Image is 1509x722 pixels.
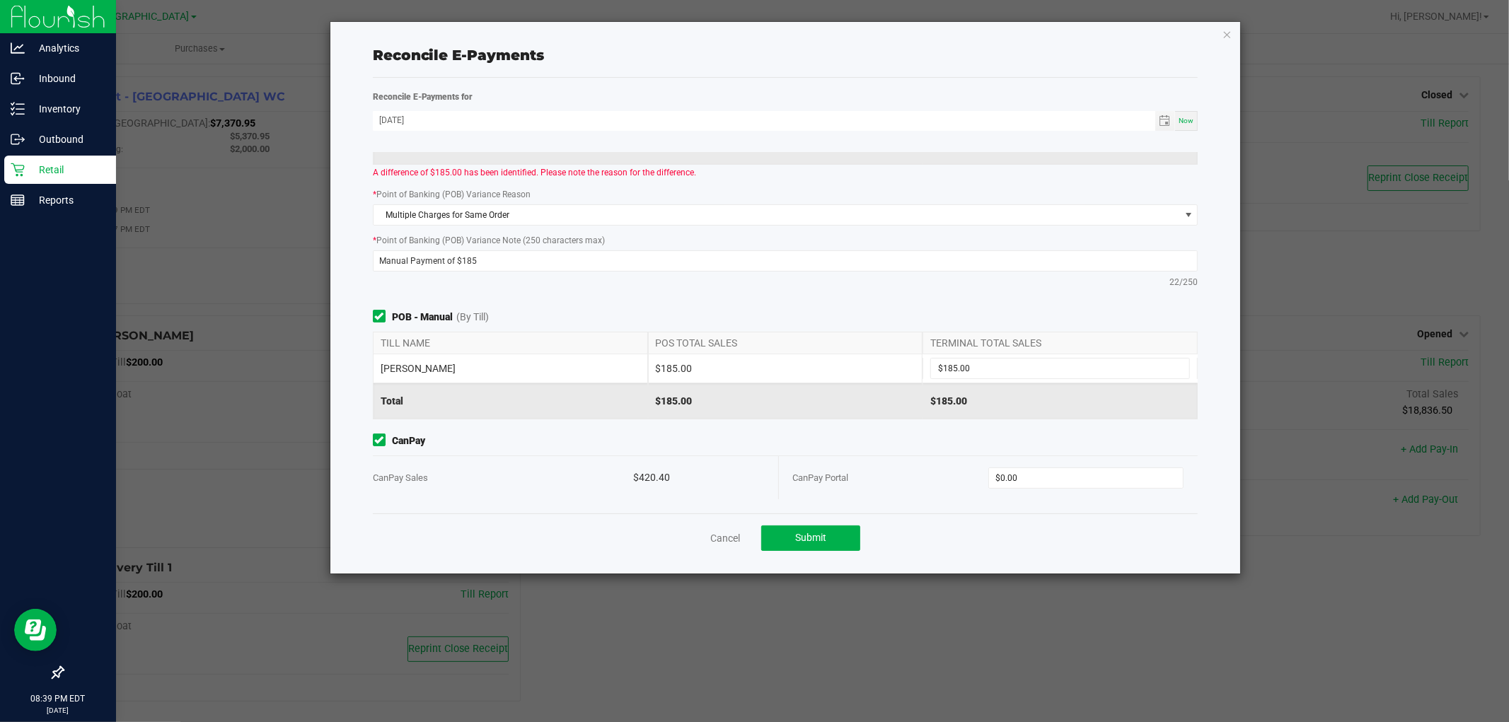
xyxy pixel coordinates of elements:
[1179,117,1193,124] span: Now
[456,310,489,325] span: (By Till)
[373,332,648,354] div: TILL NAME
[373,234,605,247] label: Point of Banking (POB) Variance Note (250 characters max)
[374,205,1180,225] span: Multiple Charges for Same Order
[6,705,110,716] p: [DATE]
[392,310,453,325] strong: POB - Manual
[373,45,1198,66] div: Reconcile E-Payments
[710,531,740,545] a: Cancel
[373,310,392,325] form-toggle: Include in reconciliation
[11,163,25,177] inline-svg: Retail
[373,168,696,177] span: A difference of $185.00 has been identified. Please note the reason for the difference.
[1155,111,1176,131] span: Toggle calendar
[11,132,25,146] inline-svg: Outbound
[14,609,57,651] iframe: Resource center
[373,472,428,483] span: CanPay Sales
[6,692,110,705] p: 08:39 PM EDT
[25,40,110,57] p: Analytics
[923,332,1198,354] div: TERMINAL TOTAL SALES
[648,383,923,419] div: $185.00
[795,532,826,543] span: Submit
[761,525,860,551] button: Submit
[11,71,25,86] inline-svg: Inbound
[373,111,1155,129] input: Date
[793,472,849,483] span: CanPay Portal
[25,131,110,148] p: Outbound
[11,193,25,207] inline-svg: Reports
[25,70,110,87] p: Inbound
[648,332,923,354] div: POS TOTAL SALES
[923,383,1198,419] div: $185.00
[373,354,648,383] div: [PERSON_NAME]
[373,383,648,419] div: Total
[11,102,25,116] inline-svg: Inventory
[633,456,763,499] div: $420.40
[373,433,392,448] form-toggle: Include in reconciliation
[373,188,531,201] label: Point of Banking (POB) Variance Reason
[25,161,110,178] p: Retail
[25,192,110,209] p: Reports
[1169,276,1198,289] span: 22/250
[373,92,473,102] strong: Reconcile E-Payments for
[392,433,425,448] strong: CanPay
[25,100,110,117] p: Inventory
[648,354,923,383] div: $185.00
[11,41,25,55] inline-svg: Analytics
